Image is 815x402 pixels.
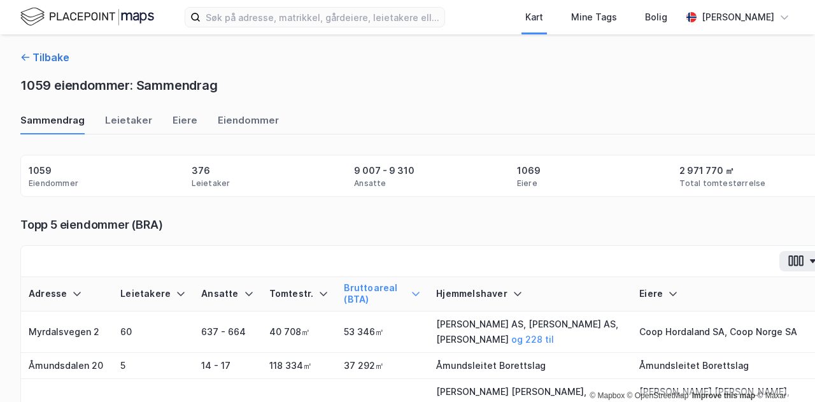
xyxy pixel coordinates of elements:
div: [PERSON_NAME] AS, [PERSON_NAME] AS, [PERSON_NAME] [436,317,624,347]
td: 637 - 664 [194,312,261,353]
div: Leietaker [192,178,230,189]
td: 14 - 17 [194,353,261,379]
a: OpenStreetMap [627,391,689,400]
a: Mapbox [590,391,625,400]
div: Eiere [173,113,197,134]
div: Tomtestr. [269,288,329,300]
td: Åmundsleitet Borettslag [429,353,632,379]
iframe: Chat Widget [751,341,815,402]
td: 37 292㎡ [336,353,429,379]
div: Bruttoareal (BTA) [344,282,421,306]
div: Ansatte [201,288,253,300]
div: 2 971 770 ㎡ [679,163,734,178]
img: logo.f888ab2527a4732fd821a326f86c7f29.svg [20,6,154,28]
div: Eiendommer [29,178,78,189]
div: Eiere [517,178,537,189]
div: Ansatte [354,178,386,189]
td: 60 [113,312,194,353]
td: 40 708㎡ [262,312,337,353]
div: 1069 [517,163,541,178]
div: 9 007 - 9 310 [354,163,415,178]
div: Adresse [29,288,105,300]
td: Myrdalsvegen 2 [21,312,113,353]
div: Bolig [645,10,667,25]
div: Total tomtestørrelse [679,178,765,189]
div: [PERSON_NAME] [702,10,774,25]
div: 1059 eiendommer: Sammendrag [20,75,218,96]
div: Kontrollprogram for chat [751,341,815,402]
td: 53 346㎡ [336,312,429,353]
td: Åmundsdalen 20 [21,353,113,379]
button: Tilbake [20,50,69,65]
div: Leietakere [120,288,186,300]
div: Eiendommer [218,113,279,134]
div: Hjemmelshaver [436,288,624,300]
input: Søk på adresse, matrikkel, gårdeiere, leietakere eller personer [201,8,444,27]
div: Kart [525,10,543,25]
div: Leietaker [105,113,152,134]
div: 376 [192,163,210,178]
div: Sammendrag [20,113,85,134]
div: Mine Tags [571,10,617,25]
td: 118 334㎡ [262,353,337,379]
a: Improve this map [692,391,755,400]
div: 1059 [29,163,52,178]
td: 5 [113,353,194,379]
